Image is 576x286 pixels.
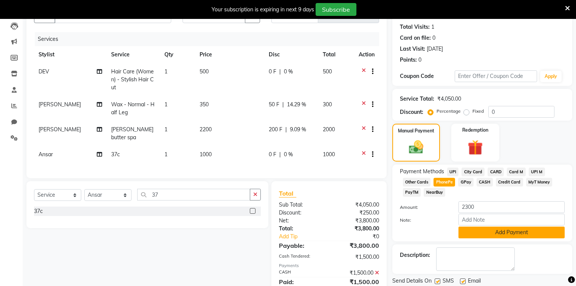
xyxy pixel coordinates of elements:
div: ₹4,050.00 [329,201,384,209]
div: Net: [273,217,329,225]
div: Coupon Code [400,72,455,80]
label: Fixed [472,108,484,115]
div: ₹250.00 [329,209,384,217]
div: Card on file: [400,34,431,42]
button: Subscribe [316,3,356,16]
div: ₹3,800.00 [329,225,384,233]
th: Total [318,46,354,63]
span: 300 [323,101,332,108]
div: ₹1,500.00 [329,253,384,261]
span: 1000 [323,151,335,158]
label: Amount: [394,204,453,211]
span: UPI [447,168,459,176]
div: ₹4,050.00 [437,95,461,103]
span: 2200 [200,126,212,133]
span: 0 % [284,151,293,159]
span: | [279,151,281,159]
span: NearBuy [424,188,445,197]
input: Search or Scan [137,189,250,201]
th: Price [195,46,264,63]
span: 9.09 % [290,126,306,134]
div: ₹3,800.00 [329,217,384,225]
input: Enter Offer / Coupon Code [455,70,537,82]
button: Add Payment [458,227,565,238]
span: 0 % [284,68,293,76]
div: Payments [279,263,379,269]
span: 1 [164,151,167,158]
span: | [285,126,287,134]
th: Disc [264,46,318,63]
span: Card M [507,168,526,176]
span: 1000 [200,151,212,158]
label: Percentage [437,108,461,115]
div: Your subscription is expiring in next 9 days [212,6,314,14]
span: | [279,68,281,76]
span: Hair Care (Women) - Stylish Hair Cut [111,68,154,91]
div: Total: [273,225,329,233]
th: Qty [160,46,195,63]
span: 0 F [269,68,276,76]
span: MyT Money [526,178,553,187]
img: _cash.svg [404,139,428,155]
span: [PERSON_NAME] [39,126,81,133]
a: Add Tip [273,233,338,241]
input: Amount [458,201,565,213]
th: Service [107,46,160,63]
span: GPay [458,178,474,187]
span: [PERSON_NAME] butter spa [111,126,153,141]
div: ₹3,800.00 [329,241,384,250]
div: Service Total: [400,95,434,103]
div: 37c [34,207,43,215]
span: Total [279,190,296,197]
span: CARD [488,168,504,176]
div: ₹1,500.00 [329,269,384,277]
span: PayTM [403,188,421,197]
label: Manual Payment [398,127,434,134]
div: Discount: [273,209,329,217]
span: 2000 [323,126,335,133]
span: Other Cards [403,178,431,187]
span: 500 [200,68,209,75]
span: 50 F [269,101,279,109]
span: 1 [164,126,167,133]
span: 14.29 % [287,101,306,109]
img: _gift.svg [463,138,488,157]
span: Ansar [39,151,53,158]
div: Sub Total: [273,201,329,209]
div: Discount: [400,108,423,116]
span: CASH [477,178,493,187]
label: Redemption [462,127,488,134]
span: Wax - Normal - Half Leg [111,101,155,116]
div: 0 [418,56,421,64]
span: 350 [200,101,209,108]
div: ₹0 [338,233,385,241]
span: City Card [461,168,485,176]
div: Payable: [273,241,329,250]
span: | [282,101,284,109]
button: Apply [540,71,562,82]
div: Cash Tendered: [273,253,329,261]
span: [PERSON_NAME] [39,101,81,108]
span: 200 F [269,126,282,134]
div: Points: [400,56,417,64]
div: CASH [273,269,329,277]
span: 500 [323,68,332,75]
span: Payment Methods [400,168,444,176]
span: 1 [164,68,167,75]
span: DEV [39,68,49,75]
div: [DATE] [427,45,443,53]
span: PhonePe [434,178,455,187]
th: Stylist [34,46,107,63]
span: 0 F [269,151,276,159]
span: 37c [111,151,120,158]
th: Action [354,46,379,63]
div: Services [35,32,385,46]
label: Note: [394,217,453,224]
span: 1 [164,101,167,108]
span: Credit Card [496,178,523,187]
input: Add Note [458,214,565,225]
span: UPI M [529,168,545,176]
div: 1 [431,23,434,31]
div: Description: [400,251,430,259]
div: 0 [432,34,435,42]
